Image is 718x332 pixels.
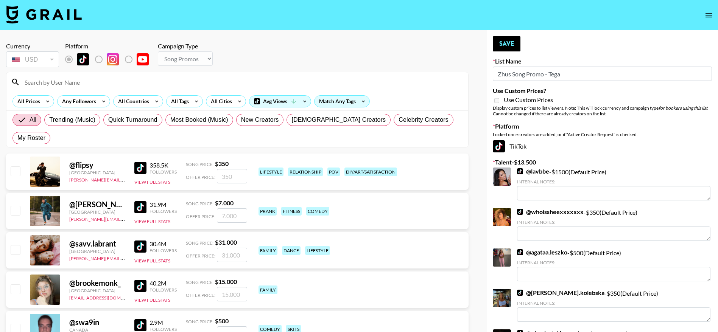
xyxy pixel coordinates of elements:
[150,201,177,208] div: 31.9M
[249,96,311,107] div: Avg Views
[517,260,710,265] div: Internal Notes:
[517,300,710,306] div: Internal Notes:
[215,278,237,285] strong: $ 15.000
[281,207,302,216] div: fitness
[517,289,604,296] a: @[PERSON_NAME].kolebska
[134,162,146,174] img: TikTok
[306,207,329,216] div: comedy
[217,248,247,262] input: 31.000
[6,5,82,23] img: Grail Talent
[49,115,95,124] span: Trending (Music)
[186,161,213,167] span: Song Price:
[170,115,228,124] span: Most Booked (Music)
[6,42,59,50] div: Currency
[134,319,146,331] img: TikTok
[517,219,710,225] div: Internal Notes:
[517,248,567,256] a: @agataa.leszko
[69,248,125,254] div: [GEOGRAPHIC_DATA]
[150,169,177,175] div: Followers
[493,158,712,166] label: Talent - $ 13.500
[517,248,710,281] div: - $ 500 (Default Price)
[517,168,549,175] a: @lavbbe
[215,199,234,206] strong: $ 7.000
[517,209,523,215] img: TikTok
[344,168,397,176] div: diy/art/satisfaction
[517,289,710,322] div: - $ 350 (Default Price)
[150,161,177,169] div: 358.5K
[206,96,234,107] div: All Cities
[20,76,464,88] input: Search by User Name
[134,201,146,213] img: TikTok
[107,53,119,65] img: Instagram
[150,319,177,326] div: 2.9M
[150,279,177,287] div: 40.2M
[701,8,716,23] button: open drawer
[517,290,523,296] img: TikTok
[58,96,98,107] div: Any Followers
[288,168,323,176] div: relationship
[134,219,170,224] button: View Full Stats
[259,168,283,176] div: lifestyle
[215,160,229,167] strong: $ 350
[167,96,190,107] div: All Tags
[305,246,330,255] div: lifestyle
[134,179,170,185] button: View Full Stats
[217,208,247,223] input: 7.000
[13,96,42,107] div: All Prices
[241,115,279,124] span: New Creators
[150,326,177,332] div: Followers
[399,115,449,124] span: Celebrity Creators
[69,200,125,209] div: @ [PERSON_NAME].[PERSON_NAME]
[134,297,170,303] button: View Full Stats
[259,285,277,294] div: family
[186,253,215,259] span: Offer Price:
[8,53,58,66] div: USD
[493,140,505,152] img: TikTok
[186,319,213,324] span: Song Price:
[186,292,215,298] span: Offer Price:
[493,105,712,116] div: Display custom prices to list viewers. Note: This will lock currency and campaign type . Cannot b...
[282,246,301,255] div: dance
[186,279,213,285] span: Song Price:
[517,208,710,241] div: - $ 350 (Default Price)
[493,123,712,130] label: Platform
[69,160,125,170] div: @ flipsy
[517,208,584,216] a: @whoissheexxxxxxx
[150,248,177,253] div: Followers
[134,240,146,253] img: TikTok
[186,214,215,219] span: Offer Price:
[150,240,177,248] div: 30.4M
[134,280,146,292] img: TikTok
[114,96,151,107] div: All Countries
[69,239,125,248] div: @ savv.labrant
[150,287,177,293] div: Followers
[158,42,213,50] div: Campaign Type
[77,53,89,65] img: TikTok
[69,209,125,215] div: [GEOGRAPHIC_DATA]
[493,132,712,137] div: Locked once creators are added, or if "Active Creator Request" is checked.
[69,293,145,301] a: [EMAIL_ADDRESS][DOMAIN_NAME]
[217,287,247,301] input: 15.000
[517,179,710,185] div: Internal Notes:
[69,288,125,293] div: [GEOGRAPHIC_DATA]
[659,105,707,111] em: for bookers using this list
[17,133,45,143] span: My Roster
[69,170,125,175] div: [GEOGRAPHIC_DATA]
[186,201,213,206] span: Song Price:
[327,168,340,176] div: pov
[134,258,170,264] button: View Full Stats
[69,175,181,183] a: [PERSON_NAME][EMAIL_ADDRESS][DOMAIN_NAME]
[215,239,237,246] strong: $ 31.000
[517,168,710,200] div: - $ 1500 (Default Price)
[137,53,149,65] img: YouTube
[215,317,229,324] strong: $ 500
[65,51,155,67] div: Remove selected talent to change platforms
[150,208,177,214] div: Followers
[30,115,36,124] span: All
[517,249,523,255] img: TikTok
[69,278,125,288] div: @ brookemonk_
[291,115,386,124] span: [DEMOGRAPHIC_DATA] Creators
[69,318,125,327] div: @ swa9in
[493,140,712,152] div: TikTok
[517,168,523,174] img: TikTok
